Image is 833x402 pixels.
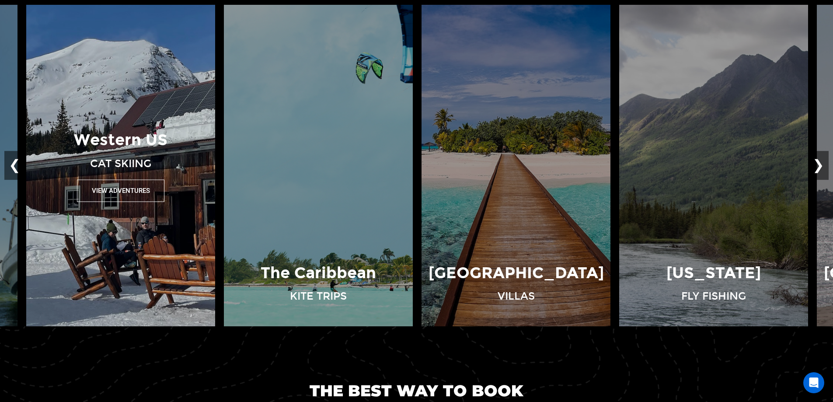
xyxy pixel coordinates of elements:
[4,151,25,180] button: ❮
[666,262,761,284] p: [US_STATE]
[803,372,824,393] div: Open Intercom Messenger
[74,129,167,151] p: Western US
[808,151,829,180] button: ❯
[498,289,535,304] p: Villas
[261,262,376,284] p: The Caribbean
[77,180,164,202] button: View Adventures
[90,156,151,171] p: Cat Skiing
[681,289,746,304] p: Fly Fishing
[429,262,604,284] p: [GEOGRAPHIC_DATA]
[290,289,347,304] p: Kite Trips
